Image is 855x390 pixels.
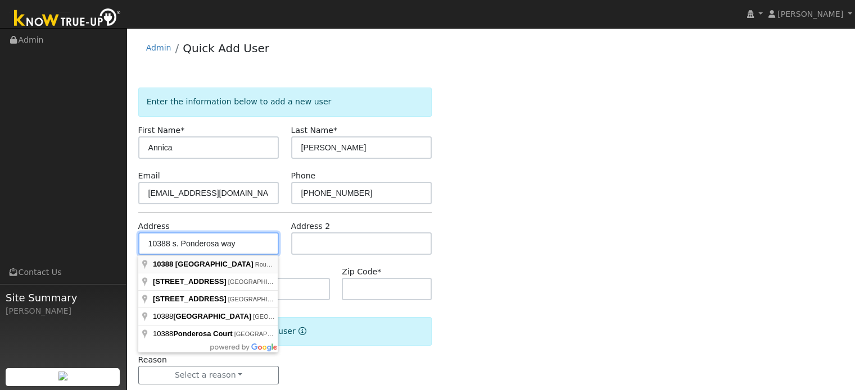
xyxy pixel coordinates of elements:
[138,170,160,182] label: Email
[253,313,453,320] span: [GEOGRAPHIC_DATA], [GEOGRAPHIC_DATA], [GEOGRAPHIC_DATA]
[153,295,227,303] span: [STREET_ADDRESS]
[291,221,331,232] label: Address 2
[183,42,269,55] a: Quick Add User
[234,331,435,337] span: [GEOGRAPHIC_DATA], [GEOGRAPHIC_DATA], [GEOGRAPHIC_DATA]
[291,170,316,182] label: Phone
[138,221,170,232] label: Address
[180,126,184,135] span: Required
[342,266,381,278] label: Zip Code
[138,125,185,136] label: First Name
[333,126,337,135] span: Required
[296,327,306,336] a: Reason for new user
[138,88,432,116] div: Enter the information below to add a new user
[6,290,120,305] span: Site Summary
[228,278,428,285] span: [GEOGRAPHIC_DATA], [GEOGRAPHIC_DATA], [GEOGRAPHIC_DATA]
[291,125,337,136] label: Last Name
[58,371,67,380] img: retrieve
[153,329,234,338] span: 10388
[6,305,120,317] div: [PERSON_NAME]
[153,260,173,268] span: 10388
[173,329,232,338] span: Ponderosa Court
[153,312,253,320] span: 10388
[146,43,171,52] a: Admin
[138,366,279,385] button: Select a reason
[777,10,843,19] span: [PERSON_NAME]
[255,261,440,268] span: Rough and Ready, [GEOGRAPHIC_DATA], [GEOGRAPHIC_DATA]
[138,354,167,366] label: Reason
[377,267,381,276] span: Required
[228,296,428,302] span: [GEOGRAPHIC_DATA], [GEOGRAPHIC_DATA], [GEOGRAPHIC_DATA]
[173,312,251,320] span: [GEOGRAPHIC_DATA]
[138,317,432,346] div: Select the reason for adding this user
[175,260,254,268] span: [GEOGRAPHIC_DATA]
[153,277,227,286] span: [STREET_ADDRESS]
[8,6,126,31] img: Know True-Up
